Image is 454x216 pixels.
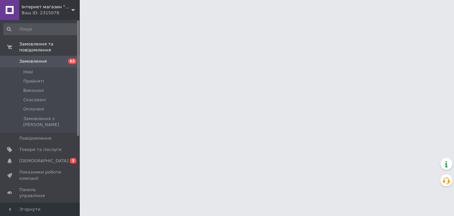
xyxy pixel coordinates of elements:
div: Ваш ID: 2315078 [22,10,80,16]
span: Замовлення [19,58,47,64]
span: Показники роботи компанії [19,169,61,181]
span: Прийняті [23,78,44,84]
span: Замовлення та повідомлення [19,41,80,53]
span: Панель управління [19,187,61,199]
span: Оплачені [23,106,44,112]
span: Повідомлення [19,135,52,141]
span: 3 [70,158,76,164]
span: Виконані [23,88,44,94]
span: Товари та послуги [19,147,61,153]
span: Скасовані [23,97,46,103]
span: Нові [23,69,33,75]
span: 62 [68,58,76,64]
span: Замовлення з [PERSON_NAME] [23,116,78,128]
span: Інтернет магазин "Coffee Day" [22,4,71,10]
input: Пошук [3,23,78,35]
span: [DEMOGRAPHIC_DATA] [19,158,68,164]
